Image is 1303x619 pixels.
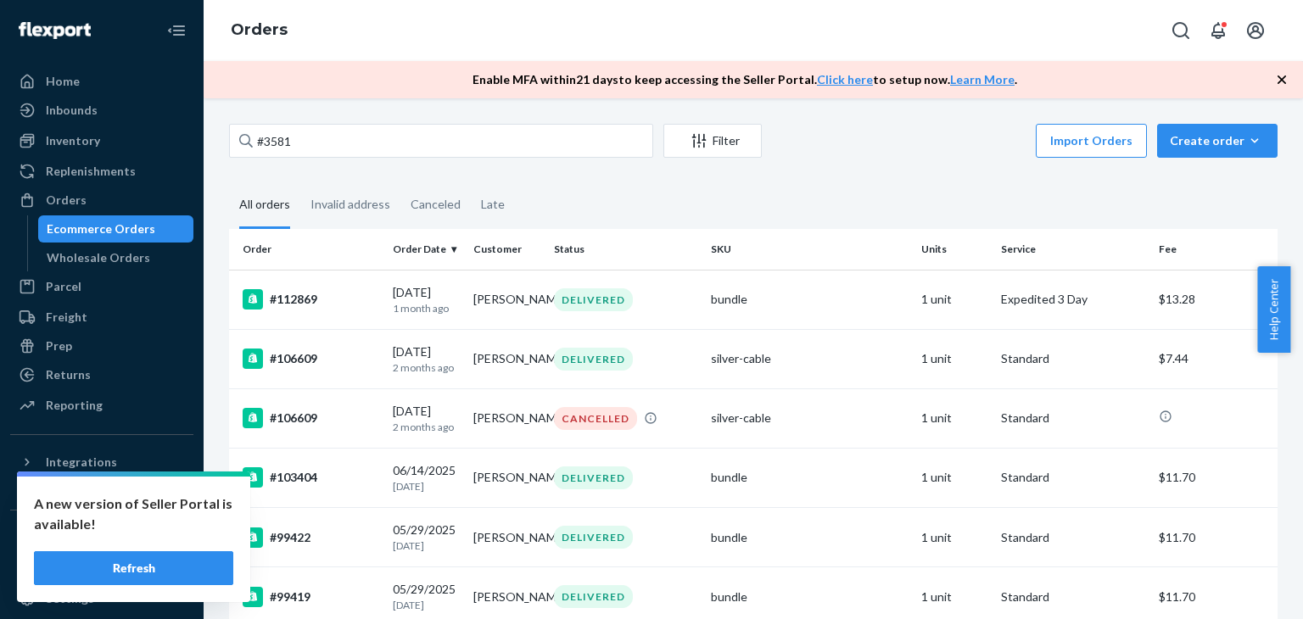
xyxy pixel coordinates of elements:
[159,14,193,47] button: Close Navigation
[393,360,460,375] p: 2 months ago
[1152,229,1278,270] th: Fee
[711,588,907,605] div: bundle
[10,585,193,612] a: Settings
[473,71,1017,88] p: Enable MFA within 21 days to keep accessing the Seller Portal. to setup now. .
[554,526,633,549] div: DELIVERED
[243,467,379,488] div: #103404
[914,388,995,448] td: 1 unit
[1257,266,1290,353] button: Help Center
[38,244,194,271] a: Wholesale Orders
[393,403,460,434] div: [DATE]
[393,462,460,494] div: 06/14/2025
[243,527,379,548] div: #99422
[46,309,87,326] div: Freight
[47,220,155,237] div: Ecommerce Orders
[473,242,540,256] div: Customer
[386,229,467,270] th: Order Date
[711,291,907,308] div: bundle
[1239,14,1272,47] button: Open account menu
[10,158,193,185] a: Replenishments
[10,68,193,95] a: Home
[1152,508,1278,567] td: $11.70
[34,551,233,585] button: Refresh
[243,587,379,607] div: #99419
[46,163,136,180] div: Replenishments
[46,366,91,383] div: Returns
[229,229,386,270] th: Order
[46,132,100,149] div: Inventory
[914,229,995,270] th: Units
[46,192,87,209] div: Orders
[393,581,460,612] div: 05/29/2025
[663,124,762,158] button: Filter
[10,361,193,388] a: Returns
[411,182,461,226] div: Canceled
[393,284,460,315] div: [DATE]
[10,97,193,124] a: Inbounds
[994,229,1151,270] th: Service
[243,349,379,369] div: #106609
[46,397,103,414] div: Reporting
[554,585,633,608] div: DELIVERED
[1170,132,1265,149] div: Create order
[46,454,117,471] div: Integrations
[547,229,704,270] th: Status
[711,529,907,546] div: bundle
[243,289,379,309] div: #112869
[46,278,81,295] div: Parcel
[231,20,288,39] a: Orders
[914,448,995,507] td: 1 unit
[393,521,460,553] div: 05/29/2025
[46,73,80,90] div: Home
[664,132,761,149] div: Filter
[467,388,547,448] td: [PERSON_NAME]
[711,410,907,427] div: silver-cable
[914,270,995,329] td: 1 unit
[1001,410,1144,427] p: Standard
[704,229,914,270] th: SKU
[817,72,873,86] a: Click here
[10,187,193,214] a: Orders
[217,6,301,55] ol: breadcrumbs
[229,124,653,158] input: Search orders
[243,408,379,428] div: #106609
[914,508,995,567] td: 1 unit
[10,127,193,154] a: Inventory
[10,392,193,419] a: Reporting
[1201,14,1235,47] button: Open notifications
[393,420,460,434] p: 2 months ago
[1157,124,1278,158] button: Create order
[554,288,633,311] div: DELIVERED
[1001,469,1144,486] p: Standard
[1152,448,1278,507] td: $11.70
[393,479,460,494] p: [DATE]
[10,273,193,300] a: Parcel
[914,329,995,388] td: 1 unit
[10,449,193,476] button: Integrations
[393,343,460,375] div: [DATE]
[19,22,91,39] img: Flexport logo
[393,598,460,612] p: [DATE]
[467,270,547,329] td: [PERSON_NAME]
[554,466,633,489] div: DELIVERED
[711,350,907,367] div: silver-cable
[950,72,1015,86] a: Learn More
[393,301,460,315] p: 1 month ago
[10,332,193,360] a: Prep
[10,524,193,551] button: Fast Tags
[239,182,290,229] div: All orders
[1001,350,1144,367] p: Standard
[46,102,98,119] div: Inbounds
[10,304,193,331] a: Freight
[1164,14,1198,47] button: Open Search Box
[38,215,194,243] a: Ecommerce Orders
[34,494,233,534] p: A new version of Seller Portal is available!
[467,329,547,388] td: [PERSON_NAME]
[554,407,637,430] div: CANCELLED
[711,469,907,486] div: bundle
[467,448,547,507] td: [PERSON_NAME]
[1001,291,1144,308] p: Expedited 3 Day
[467,508,547,567] td: [PERSON_NAME]
[310,182,390,226] div: Invalid address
